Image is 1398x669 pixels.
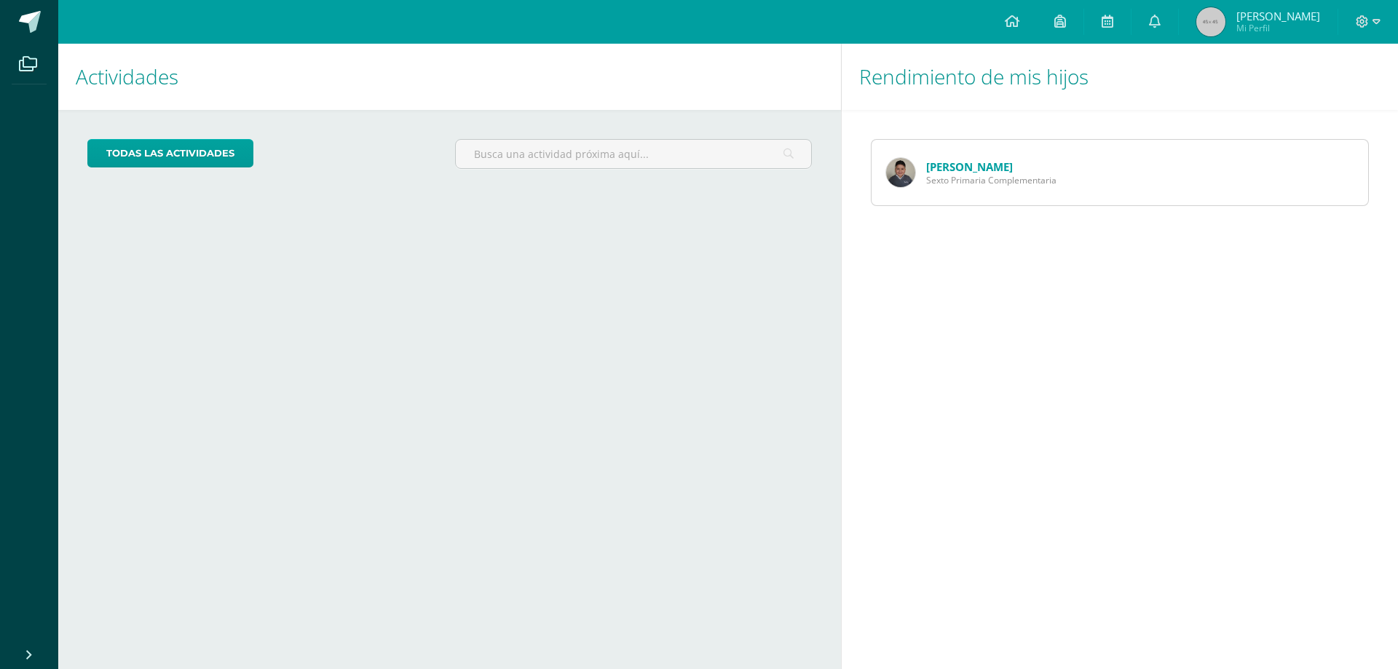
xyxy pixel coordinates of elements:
span: Sexto Primaria Complementaria [926,174,1057,186]
a: todas las Actividades [87,139,253,167]
img: 80de8b3778ac021d2ce2c63f8fdf5c7b.png [886,158,915,187]
span: Mi Perfil [1236,22,1320,34]
h1: Rendimiento de mis hijos [859,44,1381,110]
span: [PERSON_NAME] [1236,9,1320,23]
img: 45x45 [1196,7,1225,36]
h1: Actividades [76,44,824,110]
input: Busca una actividad próxima aquí... [456,140,810,168]
a: [PERSON_NAME] [926,159,1013,174]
